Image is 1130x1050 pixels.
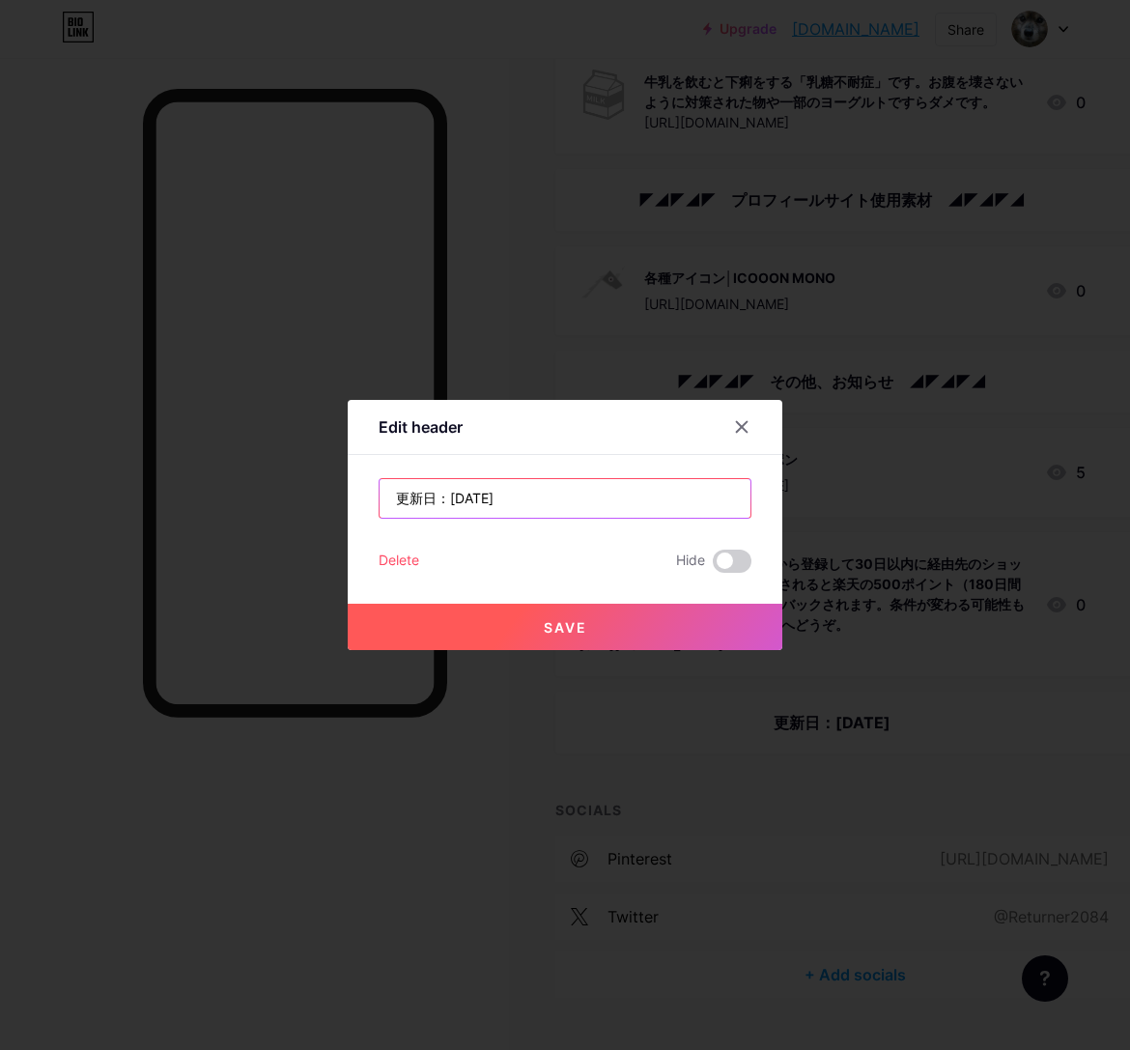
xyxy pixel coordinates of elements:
[544,619,587,636] span: Save
[348,604,782,650] button: Save
[380,479,750,518] input: Title
[676,550,705,573] span: Hide
[379,550,419,573] div: Delete
[379,415,463,439] div: Edit header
